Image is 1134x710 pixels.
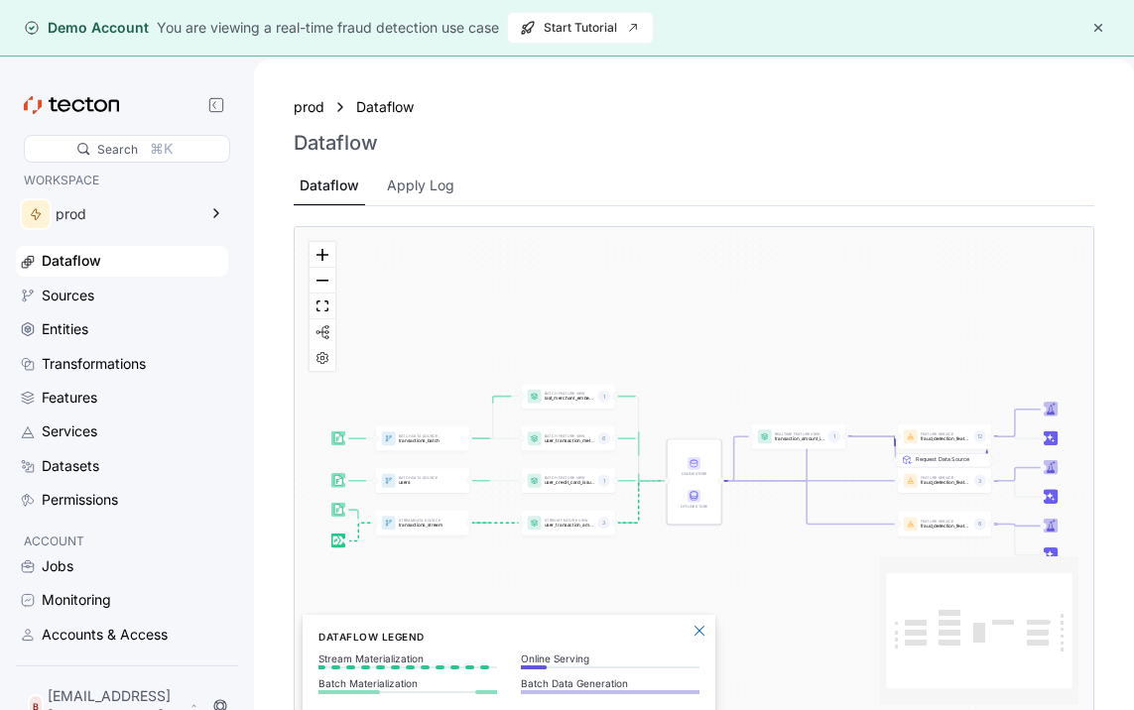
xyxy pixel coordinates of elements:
div: You are viewing a real-time fraud detection use case [157,17,499,39]
g: Edge from featureView:user_transaction_amount_totals to STORE [612,481,666,524]
p: fraud_detection_feature_service [921,524,971,529]
p: Feature Service [921,521,971,524]
g: Edge from dataSource:transactions_batch to featureView:last_merchant_embedding [466,397,520,439]
div: Online Store [679,457,709,477]
div: Services [42,420,97,442]
p: Batch Materialization [318,677,497,689]
div: Search⌘K [24,135,230,163]
p: Batch Feature View [545,393,595,396]
a: Dataflow [356,96,426,118]
div: 6 [974,519,986,531]
div: Monitoring [42,589,111,611]
g: Edge from featureService:fraud_detection_feature_service:v2 to REQ_featureService:fraud_detection... [986,437,988,461]
p: last_merchant_embedding [545,396,595,401]
g: Edge from STORE to featureView:transaction_amount_is_higher_than_average [718,437,750,481]
div: Request Data Source [916,456,985,517]
div: 3 [598,517,610,529]
a: Transformations [16,349,228,379]
a: Feature Servicefraud_detection_feature_service_streaming3 [898,469,991,494]
a: Entities [16,314,228,344]
p: Batch Feature View [545,434,595,437]
g: Edge from featureView:user_transaction_metrics to STORE [612,439,666,482]
g: Edge from STORE to featureService:fraud_detection_feature_service [718,481,896,525]
h6: Dataflow Legend [318,629,699,645]
div: Entities [42,318,88,340]
div: Dataflow [42,250,101,272]
a: Jobs [16,551,228,581]
div: 1 [598,475,610,487]
a: prod [294,96,324,118]
a: Dataflow [16,246,228,276]
a: Permissions [16,485,228,515]
p: Online Serving [521,652,699,664]
g: Edge from featureService:fraud_detection_feature_service:v2 to Trainer_featureService:fraud_detec... [988,410,1042,436]
p: user_transaction_amount_totals [545,523,595,528]
div: Accounts & Access [42,624,168,646]
div: Sources [42,285,94,306]
a: Services [16,416,228,446]
div: 6 [598,432,610,444]
div: Online Store [679,471,709,477]
div: 1 [828,430,840,442]
a: Sources [16,281,228,310]
p: users [399,480,449,485]
g: Edge from featureService:fraud_detection_feature_service:v2 to Inference_featureService:fraud_det... [988,437,1042,439]
button: Close Legend Panel [688,619,711,643]
g: Edge from featureService:fraud_detection_feature_service to Trainer_featureService:fraud_detectio... [988,525,1042,527]
a: Features [16,383,228,413]
button: Start Tutorial [507,12,654,44]
g: Edge from STORE to featureService:fraud_detection_feature_service:v2 [718,437,896,481]
div: Datasets [42,455,99,477]
p: Stream Materialization [318,652,497,664]
p: ACCOUNT [24,532,220,551]
a: Feature Servicefraud_detection_feature_service:v212 [898,424,991,449]
a: BatchData Sourcetransactions_batch [376,426,469,451]
p: Batch Data Source [399,477,449,480]
p: Batch Data Source [399,434,449,437]
button: fit view [310,294,335,319]
p: Batch Data Generation [521,677,699,689]
div: Features [42,387,97,409]
a: Datasets [16,451,228,481]
p: WORKSPACE [24,171,220,190]
div: Apply Log [387,175,454,196]
a: Batch Feature Viewuser_transaction_metrics6 [522,426,615,451]
a: Batch Feature Viewuser_credit_card_issuer1 [522,469,615,494]
button: zoom in [310,242,335,268]
g: Edge from dataSource:transactions_stream_stream_source to dataSource:transactions_stream [343,524,374,541]
div: Offline Store [679,504,709,510]
div: Jobs [42,555,73,577]
div: Transformations [42,353,146,375]
div: prod [56,207,196,221]
div: Demo Account [24,18,149,38]
button: zoom out [310,268,335,294]
div: 1 [598,391,610,403]
p: Batch Feature View [545,477,595,480]
g: Edge from featureView:last_merchant_embedding to STORE [612,397,666,481]
div: Permissions [42,489,118,511]
p: Stream Data Source [399,519,449,522]
a: StreamData Sourcetransactions_stream [376,511,469,535]
p: user_credit_card_issuer [545,480,595,485]
g: Edge from featureService:fraud_detection_feature_service to Inference_featureService:fraud_detect... [988,525,1042,555]
p: user_transaction_metrics [545,438,595,443]
p: Stream Feature View [545,519,595,522]
a: Feature Servicefraud_detection_feature_service6 [898,512,991,536]
div: Stream Feature Viewuser_transaction_amount_totals3 [522,511,615,535]
a: Realtime Feature Viewtransaction_amount_is_higher_than_average1 [752,424,845,449]
p: transactions_batch [399,438,449,443]
div: Request Data Source [907,429,1003,443]
a: BatchData Sourceusers [376,469,469,494]
div: Search [97,140,138,159]
a: Batch Feature Viewlast_merchant_embedding1 [522,385,615,410]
